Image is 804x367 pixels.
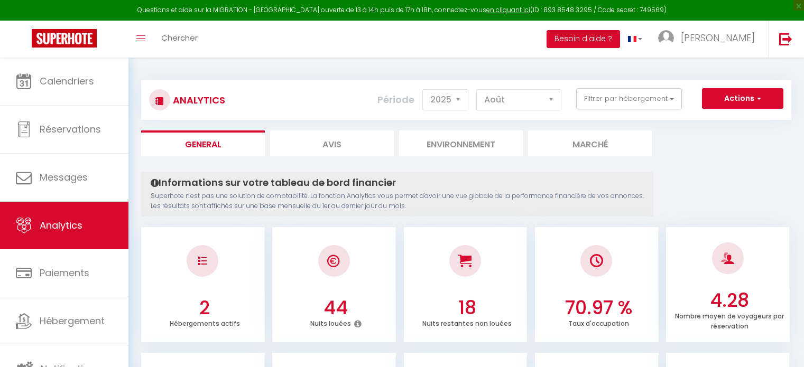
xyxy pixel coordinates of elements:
[161,32,198,43] span: Chercher
[399,130,523,156] li: Environnement
[658,30,674,46] img: ...
[422,317,512,328] p: Nuits restantes non louées
[681,31,755,44] span: [PERSON_NAME]
[279,297,393,319] h3: 44
[40,266,89,279] span: Paiements
[310,317,351,328] p: Nuits louées
[147,297,262,319] h3: 2
[170,317,240,328] p: Hébergements actifs
[377,88,414,111] label: Période
[40,74,94,88] span: Calendriers
[760,323,804,367] iframe: LiveChat chat widget
[141,130,265,156] li: General
[270,130,394,156] li: Avis
[198,257,207,265] img: NO IMAGE
[541,297,656,319] h3: 70.97 %
[568,317,629,328] p: Taux d'occupation
[672,289,787,312] h3: 4.28
[576,88,682,109] button: Filtrer par hébergement
[151,177,644,189] h4: Informations sur votre tableau de bord financier
[702,88,783,109] button: Actions
[153,21,206,58] a: Chercher
[779,32,792,45] img: logout
[151,191,644,211] p: Superhote n'est pas une solution de comptabilité. La fonction Analytics vous permet d'avoir une v...
[675,309,784,331] p: Nombre moyen de voyageurs par réservation
[40,123,101,136] span: Réservations
[547,30,620,48] button: Besoin d'aide ?
[40,171,88,184] span: Messages
[32,29,97,48] img: Super Booking
[40,314,105,327] span: Hébergement
[170,88,225,112] h3: Analytics
[528,130,652,156] li: Marché
[40,219,82,232] span: Analytics
[410,297,524,319] h3: 18
[650,21,768,58] a: ... [PERSON_NAME]
[486,5,530,14] a: en cliquant ici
